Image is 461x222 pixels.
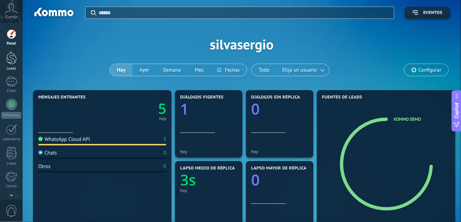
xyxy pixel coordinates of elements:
[102,99,166,119] a: 5
[164,150,166,156] div: 0
[180,188,237,193] div: hoy
[188,64,211,76] button: Mes
[281,65,318,75] span: Elija un usuario
[419,67,442,73] span: Configurar
[453,103,460,119] span: Copilot
[38,136,90,143] div: WhatsApp Cloud API
[1,112,21,119] div: WhatsApp
[38,150,43,155] img: Chats
[322,95,363,100] span: Fuentes de leads
[180,99,189,119] text: 1
[38,150,57,156] div: Chats
[1,184,22,189] div: Correo
[1,66,22,71] div: Leads
[180,170,196,190] text: 3s
[159,117,166,120] div: hoy
[1,89,22,93] div: Chats
[251,149,308,154] div: hoy
[38,95,86,100] span: Mensajes entrantes
[38,163,50,170] div: Otros
[6,15,17,19] span: Cuenta
[251,95,300,100] span: Diálogos sin réplica
[1,41,22,46] div: Panel
[158,99,166,119] text: 5
[405,7,451,19] button: Eventos
[251,99,260,119] text: 0
[251,166,307,171] span: Lapso mayor de réplica
[277,64,329,76] button: Elija un usuario
[210,64,246,76] button: Fechas
[180,149,237,154] div: hoy
[133,64,156,76] button: Ayer
[164,163,166,170] div: 0
[180,166,235,171] span: Lapso medio de réplica
[1,137,22,142] div: Calendario
[156,64,188,76] button: Semana
[1,161,22,166] div: Listas
[251,170,260,190] text: 0
[164,136,166,143] div: 5
[110,64,133,76] button: Hoy
[252,64,277,76] button: Todo
[423,10,443,15] span: Eventos
[180,95,224,100] span: Diálogos vigentes
[38,137,43,141] img: WhatsApp Cloud API
[394,116,421,122] a: Kommo Demo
